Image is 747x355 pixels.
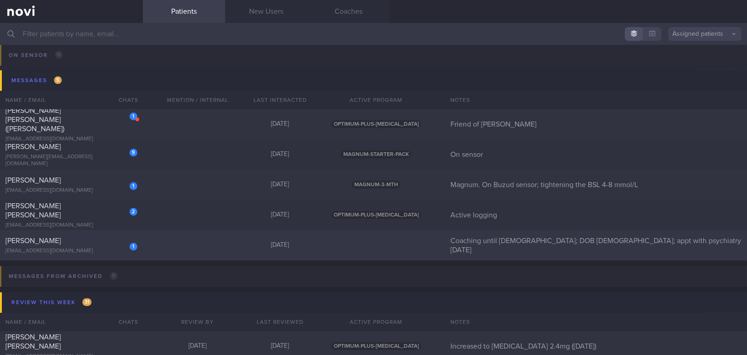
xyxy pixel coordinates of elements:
[5,136,137,143] div: [EMAIL_ADDRESS][DOMAIN_NAME]
[445,150,747,159] div: On sensor
[6,49,65,61] div: On sensor
[82,298,92,306] span: 31
[321,313,431,331] div: Active Program
[110,272,118,280] span: 0
[5,248,137,255] div: [EMAIL_ADDRESS][DOMAIN_NAME]
[5,177,61,184] span: [PERSON_NAME]
[157,91,239,109] div: Mention / Internal
[157,313,239,331] div: Review By
[130,208,137,216] div: 2
[5,154,137,167] div: [PERSON_NAME][EMAIL_ADDRESS][DOMAIN_NAME]
[130,243,137,250] div: 1
[239,150,321,159] div: [DATE]
[445,120,747,129] div: Friend of [PERSON_NAME]
[106,91,143,109] div: Chats
[5,143,61,150] span: [PERSON_NAME]
[5,187,137,194] div: [EMAIL_ADDRESS][DOMAIN_NAME]
[106,313,143,331] div: Chats
[352,181,401,189] span: MAGNUM-3-MTH
[239,211,321,219] div: [DATE]
[445,180,747,189] div: Magnum. On Buzud sensor; tightening the BSL 4-8 mmol/L
[9,296,94,309] div: Review this week
[331,342,421,350] span: OPTIMUM-PLUS-[MEDICAL_DATA]
[668,27,742,41] button: Assigned patients
[445,313,747,331] div: Notes
[5,333,61,350] span: [PERSON_NAME] [PERSON_NAME]
[239,313,321,331] div: Last Reviewed
[445,211,747,220] div: Active logging
[331,211,421,219] span: OPTIMUM-PLUS-[MEDICAL_DATA]
[321,91,431,109] div: Active Program
[239,91,321,109] div: Last Interacted
[130,182,137,190] div: 1
[55,51,63,59] span: 0
[5,222,137,229] div: [EMAIL_ADDRESS][DOMAIN_NAME]
[239,342,321,350] div: [DATE]
[341,150,411,158] span: MAGNUM-STARTER-PACK
[445,91,747,109] div: Notes
[239,181,321,189] div: [DATE]
[331,120,421,128] span: OPTIMUM-PLUS-[MEDICAL_DATA]
[5,202,61,219] span: [PERSON_NAME] [PERSON_NAME]
[9,74,64,87] div: Messages
[239,241,321,250] div: [DATE]
[5,107,65,133] span: [PERSON_NAME] [PERSON_NAME] ([PERSON_NAME])
[157,342,239,350] div: [DATE]
[130,149,137,156] div: 9
[5,237,61,244] span: [PERSON_NAME]
[445,236,747,255] div: Coaching until [DEMOGRAPHIC_DATA]; DOB [DEMOGRAPHIC_DATA]; appt with psychiatry [DATE]
[6,270,120,283] div: Messages from Archived
[445,342,747,351] div: Increased to [MEDICAL_DATA] 2.4mg ([DATE])
[130,112,137,120] div: 1
[239,120,321,128] div: [DATE]
[54,76,62,84] span: 5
